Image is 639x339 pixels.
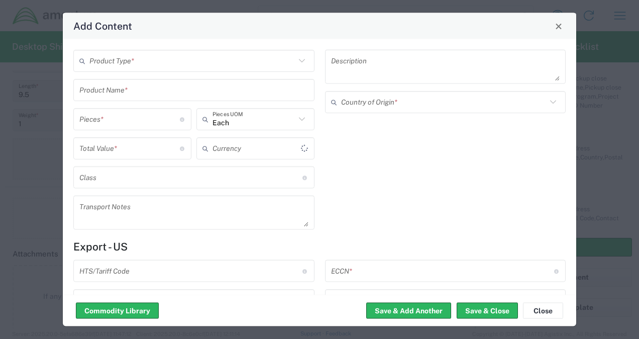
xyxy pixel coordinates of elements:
h4: Export - US [73,240,566,253]
h4: Add Content [73,19,132,33]
button: Save & Close [457,303,518,319]
button: Commodity Library [76,303,159,319]
button: Close [552,19,566,33]
button: Close [523,303,563,319]
button: Save & Add Another [366,303,451,319]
